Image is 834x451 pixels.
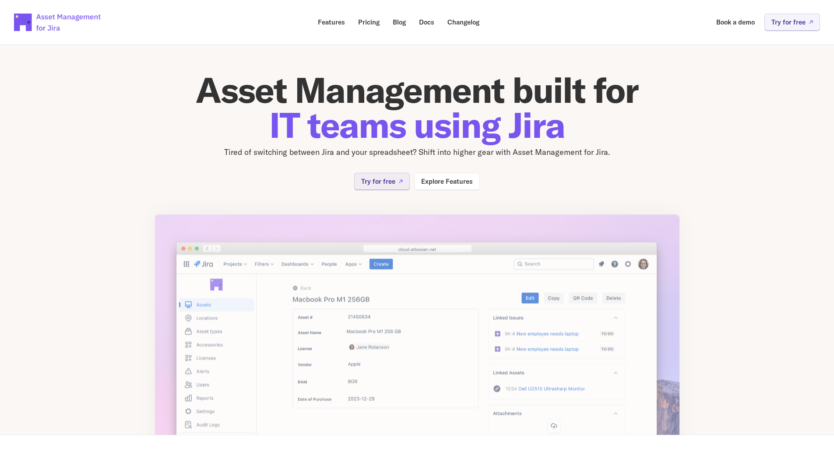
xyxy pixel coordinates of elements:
[269,103,565,147] span: IT teams using Jira
[419,19,434,25] p: Docs
[413,14,440,31] a: Docs
[421,178,473,185] p: Explore Features
[716,19,755,25] p: Book a demo
[155,73,680,143] h1: Asset Management built for
[771,19,806,25] p: Try for free
[361,178,395,185] p: Try for free
[710,14,761,31] a: Book a demo
[764,14,820,31] a: Try for free
[312,14,351,31] a: Features
[318,19,345,25] p: Features
[358,19,380,25] p: Pricing
[387,14,412,31] a: Blog
[155,146,680,159] p: Tired of switching between Jira and your spreadsheet? Shift into higher gear with Asset Managemen...
[447,19,479,25] p: Changelog
[352,14,386,31] a: Pricing
[414,173,480,190] a: Explore Features
[393,19,406,25] p: Blog
[354,173,410,190] a: Try for free
[441,14,486,31] a: Changelog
